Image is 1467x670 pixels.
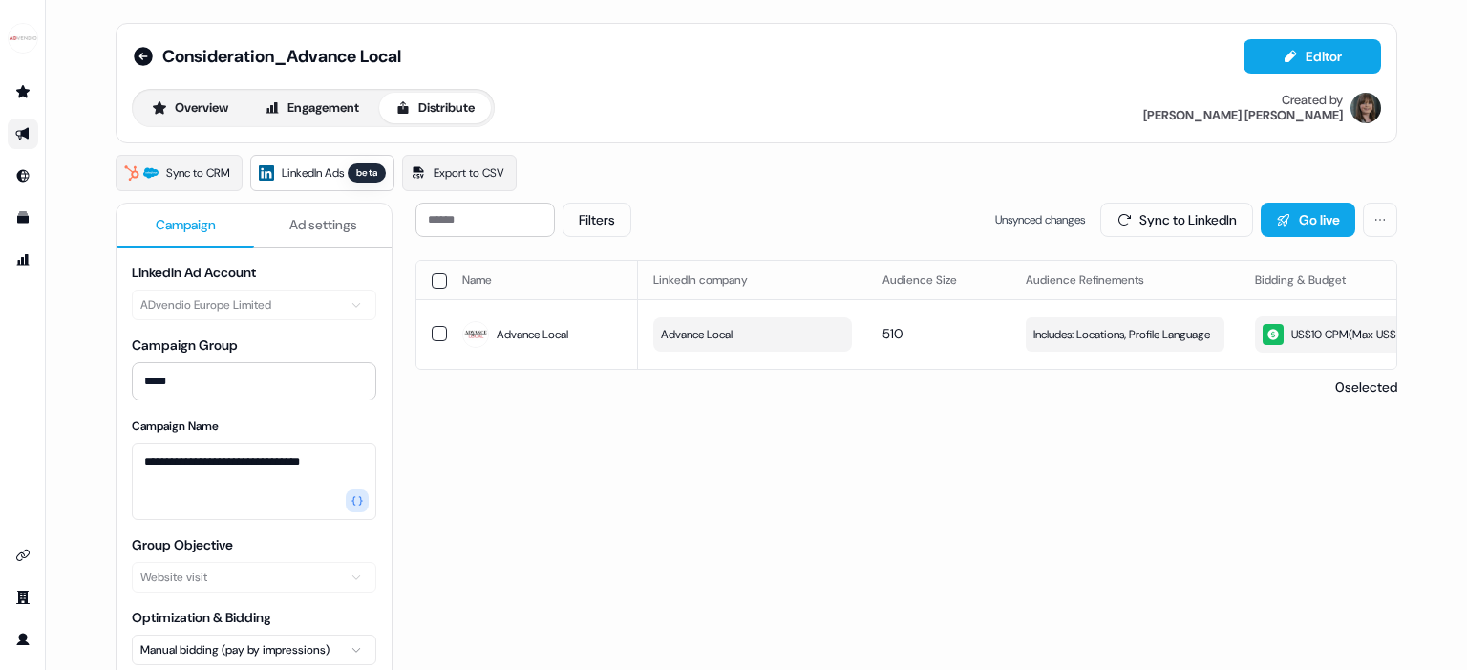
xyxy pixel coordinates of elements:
label: Campaign Group [132,336,238,354]
a: Go to Inbound [8,161,38,191]
button: Go live [1261,203,1355,237]
div: [PERSON_NAME] [PERSON_NAME] [1143,108,1343,123]
button: Engagement [248,93,375,123]
button: Includes: Locations, Profile Language [1026,317,1224,352]
span: Sync to CRM [166,163,230,183]
th: Audience Refinements [1010,261,1240,299]
th: Audience Size [867,261,1010,299]
button: US$10 CPM(Max US$10/day) [1255,316,1454,353]
button: Distribute [379,93,491,123]
a: Go to team [8,582,38,613]
button: Filters [563,203,631,237]
button: Sync to LinkedIn [1100,203,1253,237]
span: Consideration_Advance Local [162,45,401,68]
button: Overview [136,93,244,123]
span: 510 [882,325,903,342]
span: Advance Local [661,325,733,344]
span: LinkedIn Ads [282,163,344,183]
span: Ad settings [289,215,357,234]
span: Includes: Locations, Profile Language [1033,325,1210,344]
a: Editor [1244,49,1381,69]
p: 0 selected [1328,378,1397,397]
a: Go to outbound experience [8,119,38,149]
label: Optimization & Bidding [132,609,271,626]
label: Group Objective [132,536,233,553]
a: Go to prospects [8,76,38,107]
span: Campaign [156,215,216,234]
div: Created by [1282,93,1343,108]
a: Go to attribution [8,245,38,275]
button: More actions [1363,203,1397,237]
img: Michaela [1350,93,1381,123]
a: LinkedIn Adsbeta [250,155,394,191]
div: US$10 CPM ( Max US$10/day ) [1263,324,1433,345]
span: Export to CSV [434,163,504,183]
th: Name [447,261,638,299]
a: Export to CSV [402,155,517,191]
label: Campaign Name [132,419,219,434]
label: LinkedIn Ad Account [132,264,256,281]
a: Sync to CRM [116,155,243,191]
a: Go to integrations [8,540,38,571]
span: Advance Local [497,325,568,344]
button: Advance Local [653,317,852,352]
th: LinkedIn company [638,261,867,299]
a: Go to templates [8,203,38,233]
button: Editor [1244,39,1381,74]
span: Unsynced changes [995,210,1085,229]
div: beta [348,163,386,183]
a: Go to profile [8,624,38,655]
